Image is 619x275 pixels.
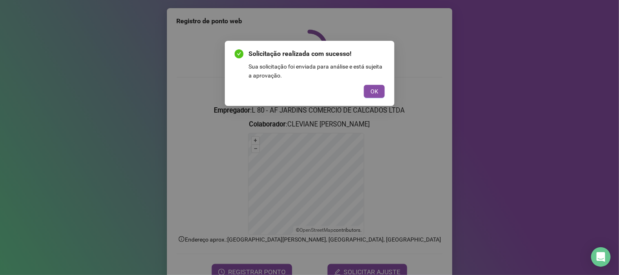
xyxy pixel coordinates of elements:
[235,49,244,58] span: check-circle
[248,62,385,80] div: Sua solicitação foi enviada para análise e está sujeita a aprovação.
[591,247,611,267] div: Open Intercom Messenger
[364,85,385,98] button: OK
[248,49,385,59] span: Solicitação realizada com sucesso!
[371,87,378,96] span: OK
